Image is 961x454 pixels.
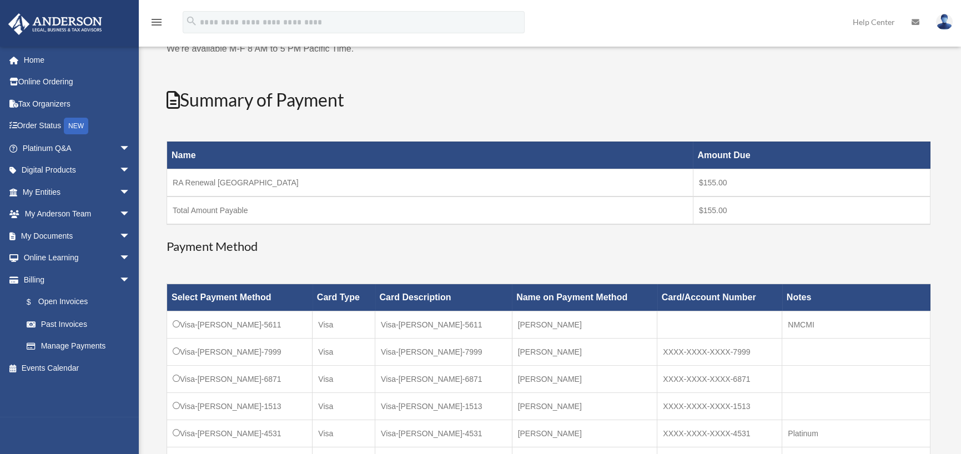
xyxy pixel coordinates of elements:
th: Notes [782,284,930,311]
a: My Documentsarrow_drop_down [8,225,147,247]
i: search [185,15,198,27]
th: Select Payment Method [167,284,313,311]
td: [PERSON_NAME] [512,420,657,447]
a: menu [150,19,163,29]
a: Past Invoices [16,313,142,335]
td: Visa-[PERSON_NAME]-7999 [375,339,512,366]
a: Online Learningarrow_drop_down [8,247,147,269]
span: $ [33,295,38,309]
a: Online Ordering [8,71,147,93]
td: Visa-[PERSON_NAME]-1513 [375,393,512,420]
td: NMCMI [782,311,930,339]
td: Visa-[PERSON_NAME]-1513 [167,393,313,420]
td: Visa [313,339,375,366]
td: XXXX-XXXX-XXXX-6871 [657,366,782,393]
a: $Open Invoices [16,291,136,314]
td: $155.00 [693,169,930,196]
a: Events Calendar [8,357,147,379]
td: [PERSON_NAME] [512,393,657,420]
td: XXXX-XXXX-XXXX-1513 [657,393,782,420]
th: Name [167,142,693,169]
td: Total Amount Payable [167,196,693,224]
td: XXXX-XXXX-XXXX-7999 [657,339,782,366]
a: My Anderson Teamarrow_drop_down [8,203,147,225]
span: arrow_drop_down [119,225,142,248]
td: [PERSON_NAME] [512,339,657,366]
td: Visa-[PERSON_NAME]-6871 [375,366,512,393]
td: Visa [313,393,375,420]
a: My Entitiesarrow_drop_down [8,181,147,203]
td: RA Renewal [GEOGRAPHIC_DATA] [167,169,693,196]
th: Card Type [313,284,375,311]
td: [PERSON_NAME] [512,311,657,339]
span: arrow_drop_down [119,247,142,270]
a: Manage Payments [16,335,142,357]
p: We're available M-F 8 AM to 5 PM Pacific Time. [167,41,930,57]
span: arrow_drop_down [119,181,142,204]
span: arrow_drop_down [119,159,142,182]
td: Visa-[PERSON_NAME]-7999 [167,339,313,366]
td: $155.00 [693,196,930,224]
th: Card/Account Number [657,284,782,311]
td: [PERSON_NAME] [512,366,657,393]
span: arrow_drop_down [119,137,142,160]
td: Visa-[PERSON_NAME]-5611 [167,311,313,339]
td: Visa [313,311,375,339]
td: Visa-[PERSON_NAME]-6871 [167,366,313,393]
a: Home [8,49,147,71]
a: Order StatusNEW [8,115,147,138]
h2: Summary of Payment [167,88,930,113]
span: arrow_drop_down [119,269,142,291]
td: Visa [313,366,375,393]
a: Billingarrow_drop_down [8,269,142,291]
td: Visa-[PERSON_NAME]-5611 [375,311,512,339]
img: User Pic [936,14,953,30]
h3: Payment Method [167,238,930,255]
td: Platinum [782,420,930,447]
td: XXXX-XXXX-XXXX-4531 [657,420,782,447]
a: Digital Productsarrow_drop_down [8,159,147,181]
td: Visa-[PERSON_NAME]-4531 [167,420,313,447]
td: Visa [313,420,375,447]
a: Platinum Q&Aarrow_drop_down [8,137,147,159]
th: Amount Due [693,142,930,169]
i: menu [150,16,163,29]
th: Name on Payment Method [512,284,657,311]
span: arrow_drop_down [119,203,142,226]
a: Tax Organizers [8,93,147,115]
th: Card Description [375,284,512,311]
div: NEW [64,118,88,134]
td: Visa-[PERSON_NAME]-4531 [375,420,512,447]
img: Anderson Advisors Platinum Portal [5,13,105,35]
